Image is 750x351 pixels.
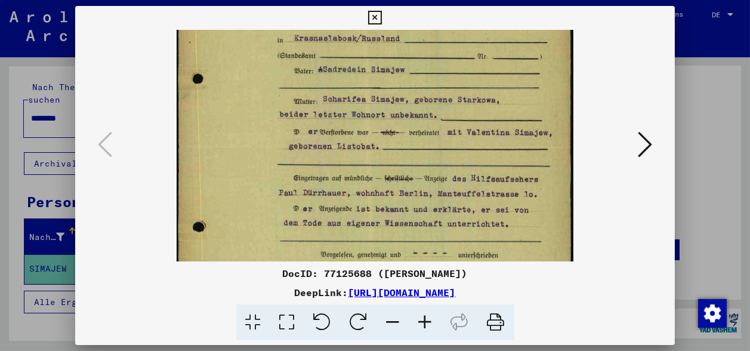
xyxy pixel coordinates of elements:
div: Zustimmung ändern [697,298,726,327]
div: DocID: 77125688 ([PERSON_NAME]) [75,266,675,281]
div: DeepLink: [75,285,675,300]
a: [URL][DOMAIN_NAME] [348,287,456,298]
img: Zustimmung ändern [698,299,727,328]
